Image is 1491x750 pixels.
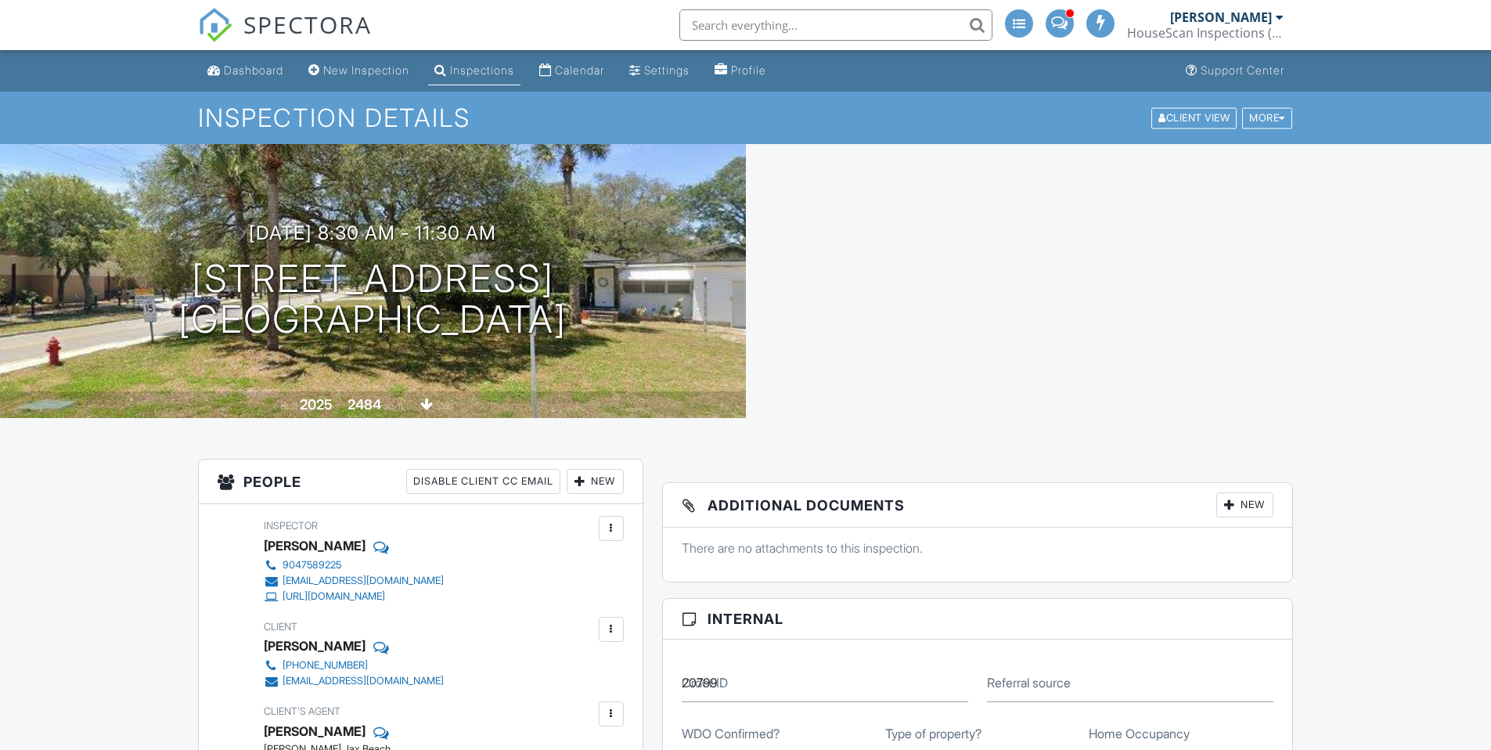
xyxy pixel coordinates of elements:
[198,8,232,42] img: The Best Home Inspection Software - Spectora
[679,9,992,41] input: Search everything...
[283,675,444,687] div: [EMAIL_ADDRESS][DOMAIN_NAME]
[264,557,444,573] a: 9047589225
[663,483,1293,528] h3: Additional Documents
[264,621,297,633] span: Client
[1089,725,1190,742] label: Home Occupancy
[1151,107,1237,128] div: Client View
[708,56,773,85] a: Profile
[384,400,405,412] span: sq. ft.
[1179,56,1291,85] a: Support Center
[249,222,496,243] h3: [DATE] 8:30 am - 11:30 am
[682,539,1274,557] p: There are no attachments to this inspection.
[264,719,366,743] div: [PERSON_NAME]
[243,8,372,41] span: SPECTORA
[300,396,333,413] div: 2025
[663,599,1293,640] h3: Internal
[283,590,385,603] div: [URL][DOMAIN_NAME]
[264,658,444,673] a: [PHONE_NUMBER]
[264,634,366,658] div: [PERSON_NAME]
[264,705,340,717] span: Client's Agent
[224,63,283,77] div: Dashboard
[283,575,444,587] div: [EMAIL_ADDRESS][DOMAIN_NAME]
[1127,25,1284,41] div: HouseScan Inspections (HOME)
[555,63,604,77] div: Calendar
[199,460,643,504] h3: People
[428,56,520,85] a: Inspections
[348,396,381,413] div: 2484
[987,674,1071,691] label: Referral source
[1242,107,1292,128] div: More
[623,56,696,85] a: Settings
[264,673,444,689] a: [EMAIL_ADDRESS][DOMAIN_NAME]
[283,559,341,572] div: 9047589225
[1216,492,1273,517] div: New
[323,63,409,77] div: New Inspection
[198,21,372,54] a: SPECTORA
[198,104,1294,132] h1: Inspection Details
[450,63,514,77] div: Inspections
[264,589,444,604] a: [URL][DOMAIN_NAME]
[731,63,766,77] div: Profile
[178,258,567,341] h1: [STREET_ADDRESS] [GEOGRAPHIC_DATA]
[1201,63,1284,77] div: Support Center
[302,56,416,85] a: New Inspection
[436,400,453,412] span: slab
[533,56,610,85] a: Calendar
[406,469,560,494] div: Disable Client CC Email
[885,725,981,742] label: Type of property?
[264,520,318,532] span: Inspector
[280,400,297,412] span: Built
[682,674,728,691] label: Order ID
[264,534,366,557] div: [PERSON_NAME]
[264,573,444,589] a: [EMAIL_ADDRESS][DOMAIN_NAME]
[201,56,290,85] a: Dashboard
[283,659,368,672] div: [PHONE_NUMBER]
[1150,111,1241,123] a: Client View
[682,725,780,742] label: WDO Confirmed?
[1170,9,1272,25] div: [PERSON_NAME]
[567,469,624,494] div: New
[644,63,690,77] div: Settings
